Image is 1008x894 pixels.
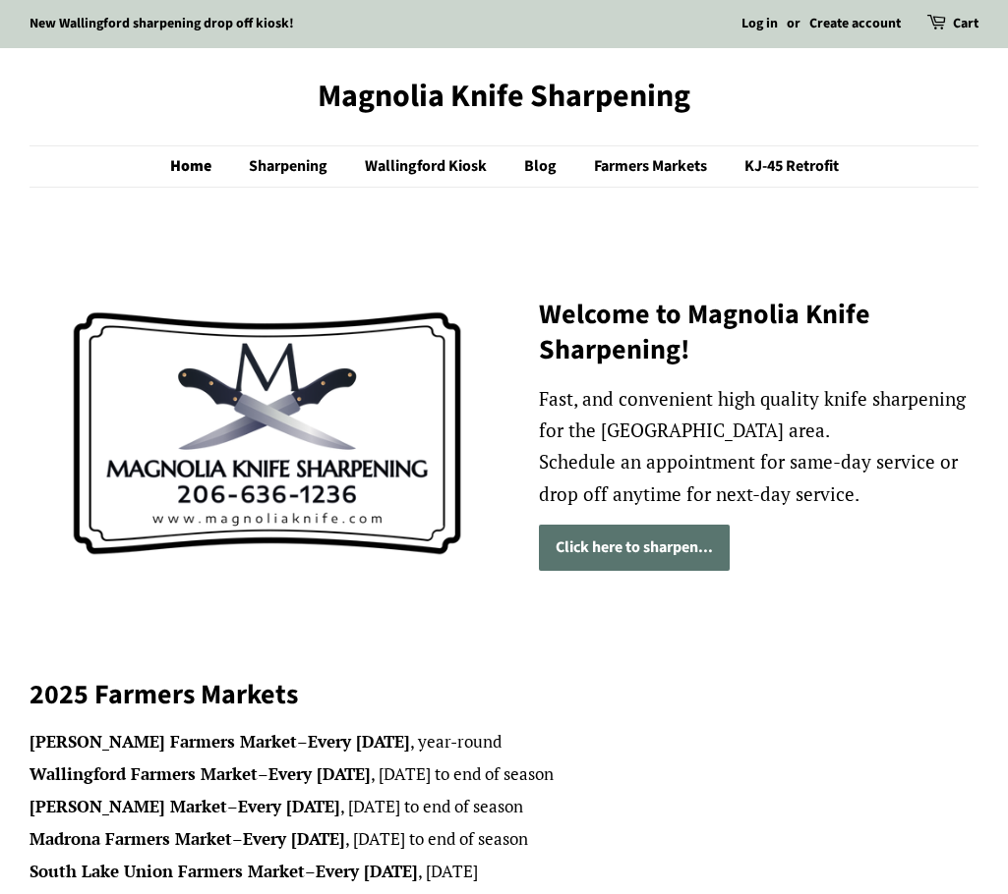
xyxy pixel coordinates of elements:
strong: Wallingford Farmers Market [30,762,258,785]
a: Sharpening [234,146,347,187]
a: Magnolia Knife Sharpening [30,78,978,115]
a: Blog [509,146,576,187]
li: – , [DATE] to end of season [30,825,978,854]
a: Create account [809,14,901,33]
li: – , [DATE] to end of season [30,760,978,789]
strong: Every [DATE] [243,827,345,850]
strong: [PERSON_NAME] Market [30,795,227,817]
strong: South Lake Union Farmers Market [30,860,305,882]
p: Fast, and convenient high quality knife sharpening for the [GEOGRAPHIC_DATA] area. Schedule an ap... [539,383,979,510]
a: Wallingford Kiosk [350,146,506,187]
a: New Wallingford sharpening drop off kiosk! [30,14,294,33]
h2: 2025 Farmers Markets [30,677,978,712]
a: Cart [953,13,978,36]
li: – , [DATE] to end of season [30,793,978,821]
strong: Every [DATE] [268,762,371,785]
strong: Every [DATE] [316,860,418,882]
strong: Madrona Farmers Market [30,827,232,850]
li: – , [DATE] [30,858,978,886]
li: – , year-round [30,728,978,756]
a: Log in [741,14,778,33]
strong: [PERSON_NAME] Farmers Market [30,730,297,753]
a: Click here to sharpen... [539,525,730,571]
strong: Every [DATE] [238,795,340,817]
a: Home [170,146,231,187]
h2: Welcome to Magnolia Knife Sharpening! [539,297,979,368]
a: Farmers Markets [579,146,727,187]
li: or [787,13,800,36]
strong: Every [DATE] [308,730,410,753]
a: KJ-45 Retrofit [730,146,839,187]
